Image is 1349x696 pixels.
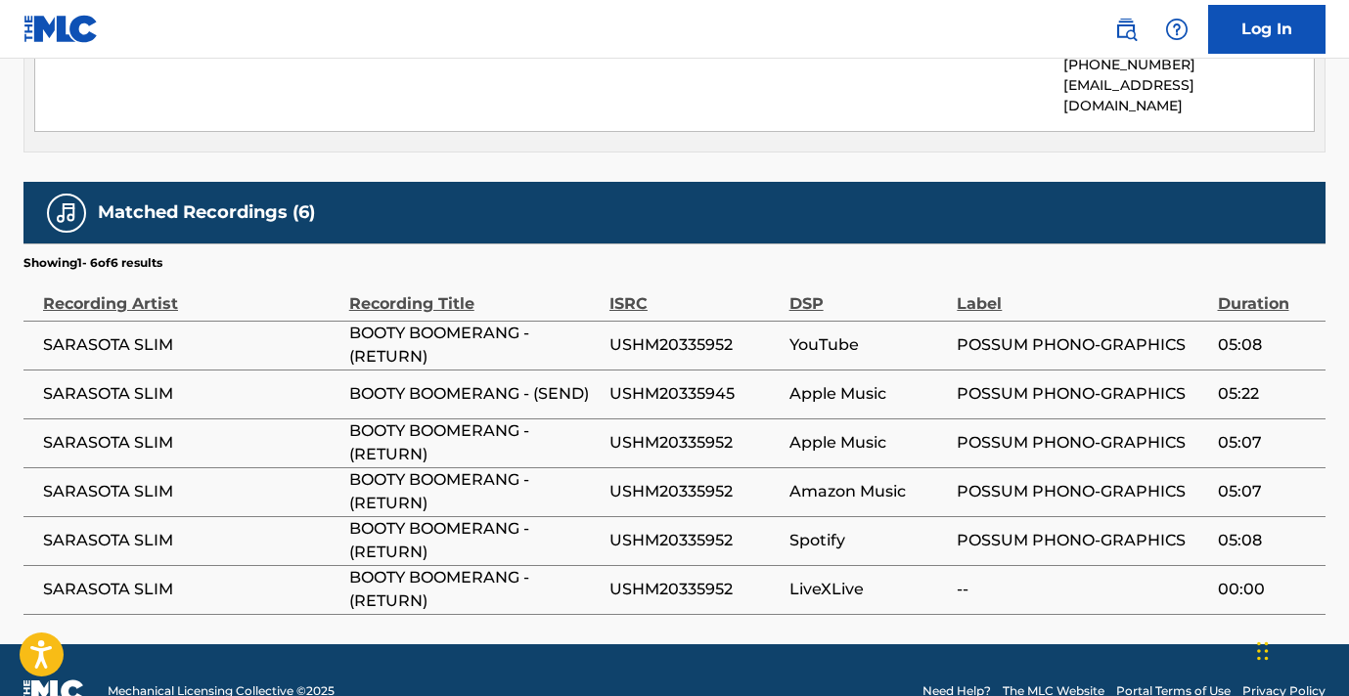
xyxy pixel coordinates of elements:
[43,382,339,406] span: SARASOTA SLIM
[789,529,948,552] span: Spotify
[789,578,948,601] span: LiveXLive
[1218,382,1316,406] span: 05:22
[349,517,600,564] span: BOOTY BOOMERANG - (RETURN)
[1218,480,1316,503] span: 05:07
[349,468,600,515] span: BOOTY BOOMERANG - (RETURN)
[609,272,780,316] div: ISRC
[55,201,78,225] img: Matched Recordings
[957,431,1207,455] span: POSSUM PHONO-GRAPHICS
[957,578,1207,601] span: --
[349,382,600,406] span: BOOTY BOOMERANG - (SEND)
[43,333,339,357] span: SARASOTA SLIM
[789,431,948,455] span: Apple Music
[1114,18,1138,41] img: search
[349,322,600,369] span: BOOTY BOOMERANG - (RETURN)
[1218,333,1316,357] span: 05:08
[98,201,315,224] h5: Matched Recordings (6)
[1063,75,1314,116] p: [EMAIL_ADDRESS][DOMAIN_NAME]
[957,529,1207,552] span: POSSUM PHONO-GRAPHICS
[609,578,780,601] span: USHM20335952
[43,272,339,316] div: Recording Artist
[1208,5,1326,54] a: Log In
[1157,10,1196,49] div: Help
[1218,272,1316,316] div: Duration
[789,480,948,503] span: Amazon Music
[349,272,600,316] div: Recording Title
[23,254,162,272] p: Showing 1 - 6 of 6 results
[789,333,948,357] span: YouTube
[43,529,339,552] span: SARASOTA SLIM
[1063,55,1314,75] p: [PHONE_NUMBER]
[609,333,780,357] span: USHM20335952
[349,419,600,466] span: BOOTY BOOMERANG - (RETURN)
[957,382,1207,406] span: POSSUM PHONO-GRAPHICS
[609,480,780,503] span: USHM20335952
[43,578,339,601] span: SARASOTA SLIM
[349,566,600,613] span: BOOTY BOOMERANG - (RETURN)
[609,529,780,552] span: USHM20335952
[789,272,948,316] div: DSP
[1106,10,1146,49] a: Public Search
[1218,431,1316,455] span: 05:07
[609,431,780,455] span: USHM20335952
[1251,602,1349,696] iframe: Chat Widget
[43,431,339,455] span: SARASOTA SLIM
[23,15,99,43] img: MLC Logo
[609,382,780,406] span: USHM20335945
[1218,578,1316,601] span: 00:00
[1257,622,1269,680] div: Drag
[957,333,1207,357] span: POSSUM PHONO-GRAPHICS
[957,272,1207,316] div: Label
[1218,529,1316,552] span: 05:08
[43,480,339,503] span: SARASOTA SLIM
[1165,18,1189,41] img: help
[789,382,948,406] span: Apple Music
[957,480,1207,503] span: POSSUM PHONO-GRAPHICS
